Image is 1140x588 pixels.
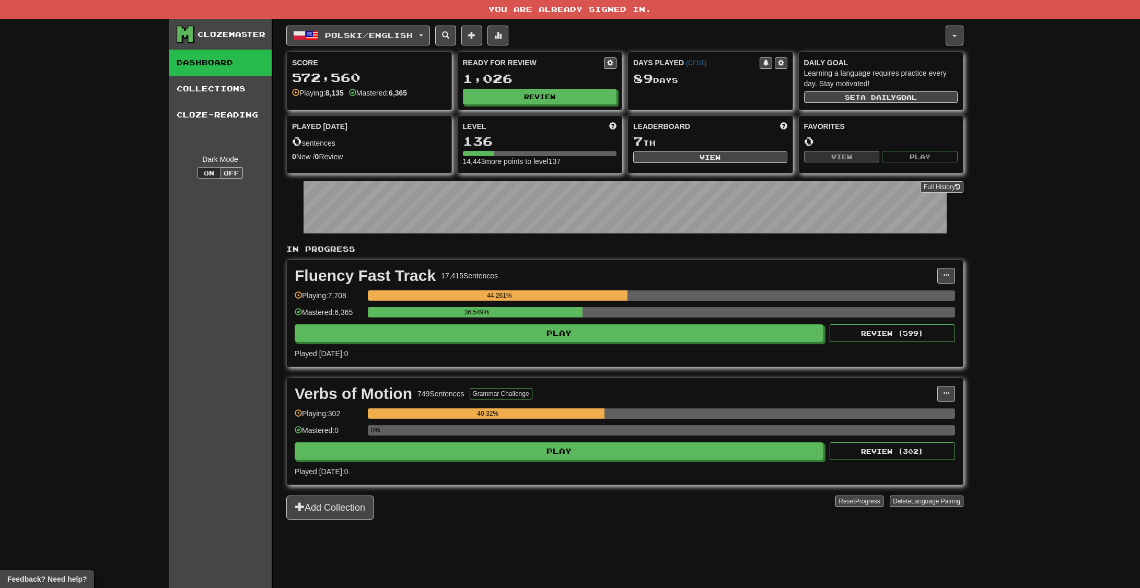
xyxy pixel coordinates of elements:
div: 36.549% [371,307,583,317]
div: Playing: 302 [295,408,363,426]
span: Level [463,121,486,132]
span: Played [DATE] [292,121,347,132]
div: 1,026 [463,72,617,85]
div: Dark Mode [177,154,264,164]
button: More stats [487,26,508,45]
span: Open feedback widget [7,574,87,584]
span: Leaderboard [633,121,690,132]
strong: 8,135 [325,89,344,97]
div: 136 [463,135,617,148]
div: 0 [804,135,958,148]
div: Mastered: 6,365 [295,307,363,324]
span: 0 [292,134,302,148]
div: 40.32% [371,408,604,419]
button: Add Collection [286,496,374,520]
div: New / Review [292,151,446,162]
span: 89 [633,71,653,86]
a: Dashboard [169,50,272,76]
span: 7 [633,134,643,148]
span: Progress [855,498,880,505]
div: Playing: [292,88,344,98]
div: Ready for Review [463,57,604,68]
button: Off [220,167,243,179]
button: Search sentences [435,26,456,45]
div: 44.261% [371,290,627,301]
div: Fluency Fast Track [295,268,436,284]
button: Play [882,151,958,162]
div: sentences [292,135,446,148]
strong: 0 [292,152,296,161]
button: Grammar Challenge [470,388,532,399]
button: DeleteLanguage Pairing [890,496,963,507]
span: a daily [860,93,896,101]
div: th [633,135,787,148]
button: Review [463,89,617,104]
button: Polski/English [286,26,430,45]
div: Clozemaster [197,29,265,40]
button: View [804,151,880,162]
div: 749 Sentences [417,389,464,399]
p: In Progress [286,244,963,254]
span: Language Pairing [911,498,960,505]
span: Score more points to level up [609,121,616,132]
div: Playing: 7,708 [295,290,363,308]
div: 572,560 [292,71,446,84]
button: Add sentence to collection [461,26,482,45]
strong: 0 [315,152,319,161]
button: Seta dailygoal [804,91,958,103]
a: Full History [921,181,963,193]
span: Polski / English [325,31,413,40]
span: Played [DATE]: 0 [295,467,348,476]
button: Play [295,442,823,460]
button: ResetProgress [835,496,883,507]
a: Collections [169,76,272,102]
button: On [197,167,220,179]
div: Days Played [633,57,760,68]
a: (CEST) [686,60,707,67]
div: Score [292,57,446,68]
div: Verbs of Motion [295,386,412,402]
div: 17,415 Sentences [441,271,498,281]
span: Played [DATE]: 0 [295,349,348,358]
button: Review (599) [830,324,955,342]
div: Favorites [804,121,958,132]
div: Day s [633,72,787,86]
button: Play [295,324,823,342]
div: Mastered: [349,88,407,98]
div: Daily Goal [804,57,958,68]
button: View [633,151,787,163]
span: This week in points, UTC [780,121,787,132]
div: Learning a language requires practice every day. Stay motivated! [804,68,958,89]
button: Review (302) [830,442,955,460]
div: Mastered: 0 [295,425,363,442]
div: 14,443 more points to level 137 [463,156,617,167]
strong: 6,365 [389,89,407,97]
a: Cloze-Reading [169,102,272,128]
